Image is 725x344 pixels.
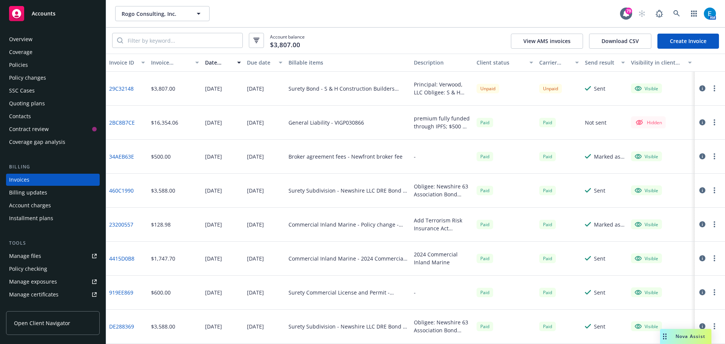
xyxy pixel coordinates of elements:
[6,46,100,58] a: Coverage
[117,37,123,43] svg: Search
[634,6,649,21] a: Start snowing
[9,110,31,122] div: Contacts
[635,118,662,127] div: Hidden
[9,263,47,275] div: Policy checking
[652,6,667,21] a: Report a Bug
[247,322,264,330] div: [DATE]
[6,3,100,24] a: Accounts
[6,85,100,97] a: SSC Cases
[109,221,133,228] a: 23200557
[594,153,625,160] div: Marked as sent
[205,85,222,93] div: [DATE]
[247,288,264,296] div: [DATE]
[582,54,628,72] button: Send result
[594,288,605,296] div: Sent
[414,182,470,198] div: Obligee: Newshire 63 Association Bond Amount: $179,400.00 DRE Assessment Security Bond Principal:...
[414,59,470,66] div: Description
[109,59,137,66] div: Invoice ID
[625,8,632,14] div: 79
[151,153,171,160] div: $500.00
[669,6,684,21] a: Search
[477,152,493,161] div: Paid
[285,54,411,72] button: Billable items
[594,255,605,262] div: Sent
[288,85,408,93] div: Surety Bond - S & H Construction Builders Corp. dba S & D Drywall - Bond to Release [PERSON_NAME]...
[151,221,171,228] div: $128.98
[6,276,100,288] a: Manage exposures
[539,186,556,195] div: Paid
[539,288,556,297] div: Paid
[676,333,705,339] span: Nova Assist
[151,119,178,126] div: $16,354.06
[6,33,100,45] a: Overview
[477,254,493,263] div: Paid
[270,40,300,50] span: $3,807.00
[9,288,59,301] div: Manage certificates
[539,118,556,127] div: Paid
[539,220,556,229] div: Paid
[122,10,187,18] span: Rogo Consulting, Inc.
[6,301,100,313] a: Manage claims
[288,119,364,126] div: General Liability - VIGP030866
[6,288,100,301] a: Manage certificates
[660,329,669,344] div: Drag to move
[109,85,134,93] a: 29C32148
[9,97,45,110] div: Quoting plans
[205,187,222,194] div: [DATE]
[536,54,582,72] button: Carrier status
[247,85,264,93] div: [DATE]
[6,187,100,199] a: Billing updates
[6,250,100,262] a: Manage files
[539,322,556,331] div: Paid
[414,250,470,266] div: 2024 Commercial Inland Marine
[474,54,536,72] button: Client status
[9,85,35,97] div: SSC Cases
[247,255,264,262] div: [DATE]
[247,59,275,66] div: Due date
[539,152,556,161] div: Paid
[205,255,222,262] div: [DATE]
[270,34,305,48] span: Account balance
[511,34,583,49] button: View AMS invoices
[477,220,493,229] div: Paid
[6,110,100,122] a: Contacts
[635,255,658,262] div: Visible
[631,59,683,66] div: Visibility in client dash
[205,288,222,296] div: [DATE]
[288,288,408,296] div: Surety Commercial License and Permit - Grading Bond - 100320872
[151,59,191,66] div: Invoice amount
[151,85,175,93] div: $3,807.00
[9,301,47,313] div: Manage claims
[635,289,658,296] div: Visible
[9,199,51,211] div: Account charges
[477,186,493,195] div: Paid
[6,97,100,110] a: Quoting plans
[594,85,605,93] div: Sent
[148,54,202,72] button: Invoice amount
[9,72,46,84] div: Policy changes
[9,250,41,262] div: Manage files
[151,255,175,262] div: $1,747.70
[414,80,470,96] div: Principal: Verwood, LLC Obligee: S & H Construction Builders Corp. dba S & D Drywall Bond Amount:...
[6,163,100,171] div: Billing
[414,216,470,232] div: Add Terrorism Risk Insurance Act coverage
[9,123,49,135] div: Contract review
[109,322,134,330] a: DE288369
[109,119,135,126] a: 2BC8B7CE
[205,221,222,228] div: [DATE]
[6,212,100,224] a: Installment plans
[32,11,56,17] span: Accounts
[414,288,416,296] div: -
[477,118,493,127] span: Paid
[9,174,29,186] div: Invoices
[6,72,100,84] a: Policy changes
[205,322,222,330] div: [DATE]
[539,254,556,263] div: Paid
